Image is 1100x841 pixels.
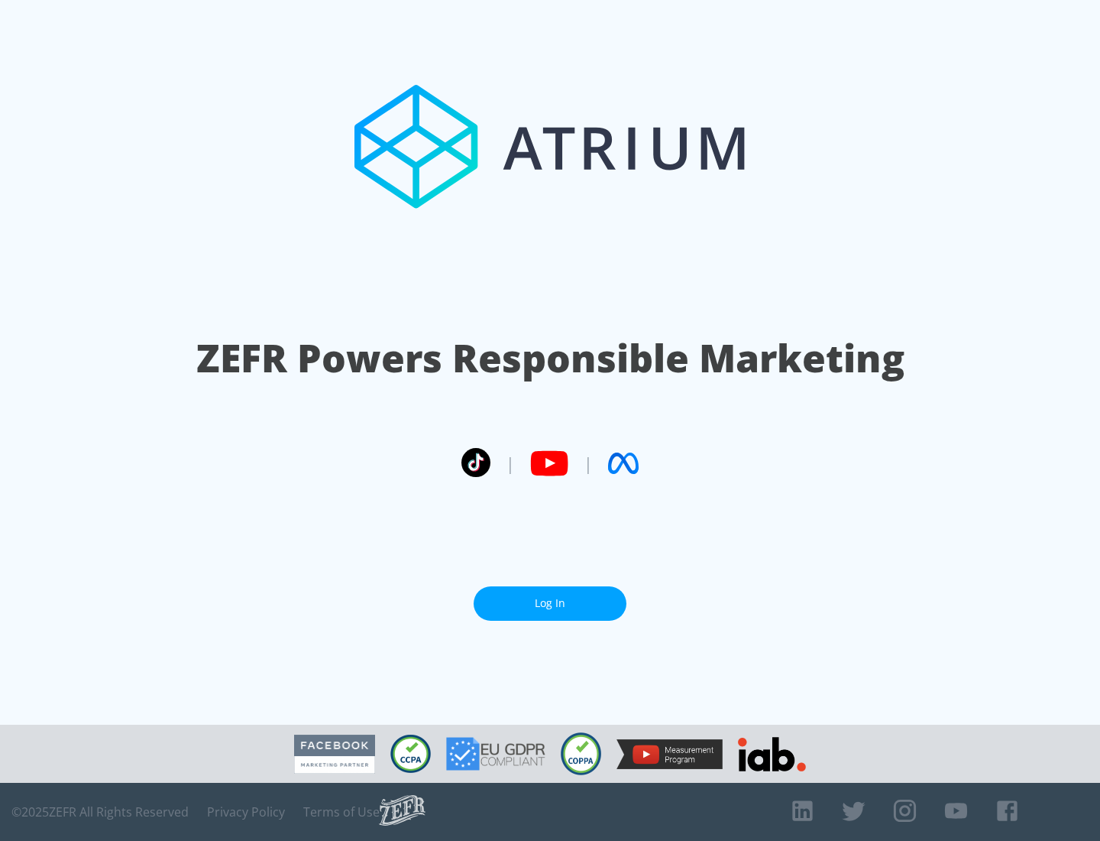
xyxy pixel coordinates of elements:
img: Facebook Marketing Partner [294,735,375,774]
a: Log In [474,586,626,621]
img: YouTube Measurement Program [616,739,723,769]
span: © 2025 ZEFR All Rights Reserved [11,804,189,820]
span: | [584,452,593,475]
a: Terms of Use [303,804,380,820]
h1: ZEFR Powers Responsible Marketing [196,332,904,385]
img: COPPA Compliant [561,732,601,775]
img: GDPR Compliant [446,737,545,771]
a: Privacy Policy [207,804,285,820]
span: | [506,452,515,475]
img: CCPA Compliant [390,735,431,773]
img: IAB [738,737,806,771]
